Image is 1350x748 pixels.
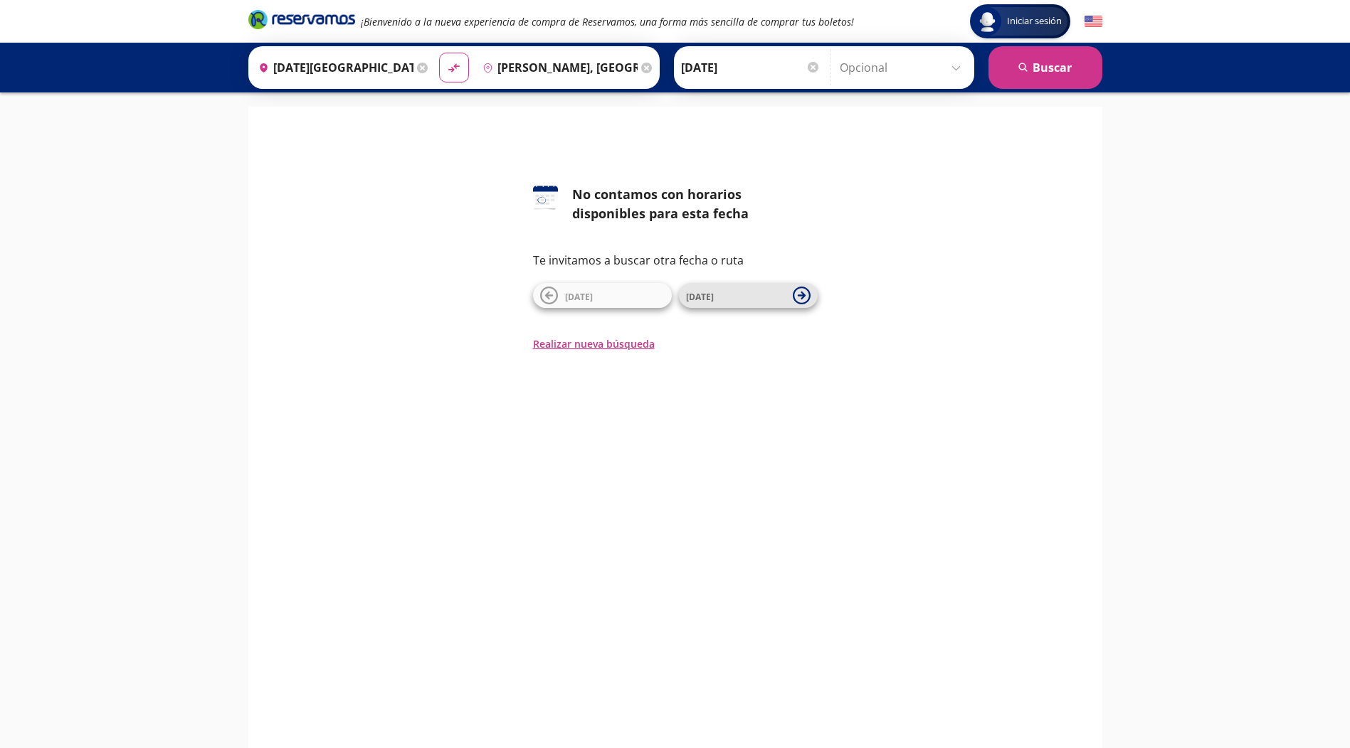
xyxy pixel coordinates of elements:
input: Buscar Destino [477,50,638,85]
span: Iniciar sesión [1001,14,1067,28]
span: [DATE] [686,291,714,303]
div: No contamos con horarios disponibles para esta fecha [572,185,818,223]
span: [DATE] [565,291,593,303]
button: English [1085,13,1102,31]
button: [DATE] [533,283,672,308]
button: Realizar nueva búsqueda [533,336,655,351]
input: Elegir Fecha [681,50,821,85]
input: Buscar Origen [253,50,413,85]
input: Opcional [840,50,967,85]
button: Buscar [988,46,1102,89]
button: [DATE] [679,283,818,308]
a: Brand Logo [248,9,355,34]
em: ¡Bienvenido a la nueva experiencia de compra de Reservamos, una forma más sencilla de comprar tus... [361,15,854,28]
p: Te invitamos a buscar otra fecha o ruta [533,252,818,269]
i: Brand Logo [248,9,355,30]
